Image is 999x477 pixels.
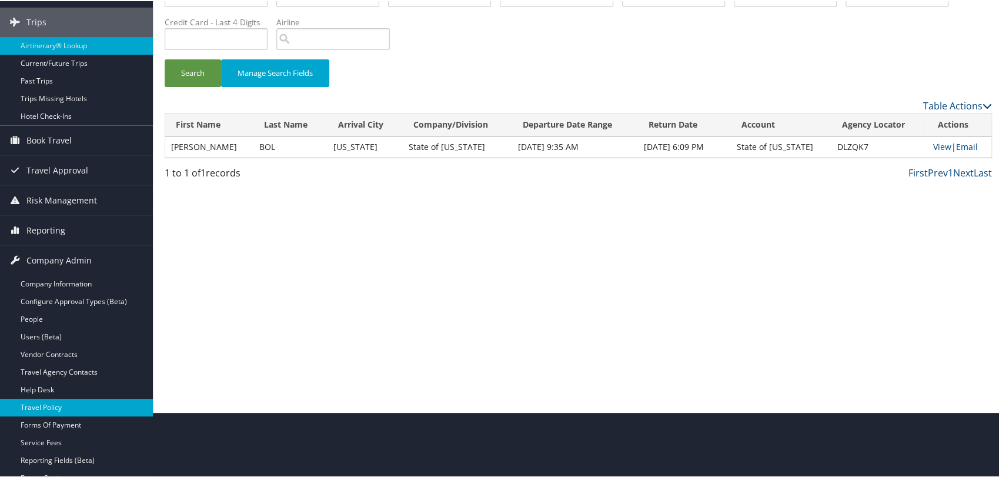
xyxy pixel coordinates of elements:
[731,135,831,156] td: State of [US_STATE]
[165,165,358,185] div: 1 to 1 of records
[221,58,329,86] button: Manage Search Fields
[26,6,46,36] span: Trips
[276,15,399,27] label: Airline
[26,245,92,274] span: Company Admin
[831,135,927,156] td: DLZQK7
[328,135,403,156] td: [US_STATE]
[403,112,512,135] th: Company/Division
[26,185,97,214] span: Risk Management
[927,135,991,156] td: |
[253,135,327,156] td: BOL
[165,15,276,27] label: Credit Card - Last 4 Digits
[638,135,731,156] td: [DATE] 6:09 PM
[638,112,731,135] th: Return Date: activate to sort column ascending
[831,112,927,135] th: Agency Locator: activate to sort column ascending
[974,165,992,178] a: Last
[165,135,253,156] td: [PERSON_NAME]
[403,135,512,156] td: State of [US_STATE]
[927,112,991,135] th: Actions
[328,112,403,135] th: Arrival City: activate to sort column ascending
[956,140,978,151] a: Email
[26,125,72,154] span: Book Travel
[953,165,974,178] a: Next
[165,58,221,86] button: Search
[512,135,638,156] td: [DATE] 9:35 AM
[908,165,928,178] a: First
[948,165,953,178] a: 1
[201,165,206,178] span: 1
[731,112,831,135] th: Account: activate to sort column ascending
[26,215,65,244] span: Reporting
[933,140,951,151] a: View
[253,112,327,135] th: Last Name: activate to sort column ascending
[512,112,638,135] th: Departure Date Range: activate to sort column ascending
[928,165,948,178] a: Prev
[923,98,992,111] a: Table Actions
[26,155,88,184] span: Travel Approval
[165,112,253,135] th: First Name: activate to sort column ascending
